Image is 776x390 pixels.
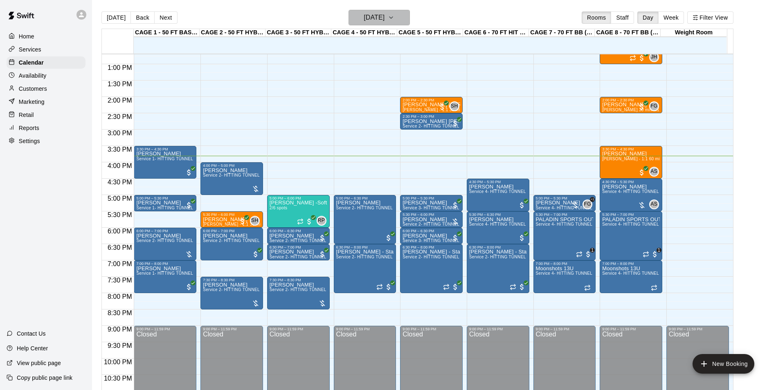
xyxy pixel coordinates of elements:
a: Settings [7,135,85,147]
div: 7:00 PM – 8:00 PM: Josh Ehmke [134,260,196,293]
div: 5:30 PM – 6:30 PM: Benjamin Hansen [467,211,529,244]
div: 5:30 PM – 7:00 PM [536,213,594,217]
span: Recurring event [297,218,304,225]
span: Service 4- HITTING TUNNEL RENTAL - 70ft Baseball [469,222,573,226]
button: Day [637,11,659,24]
p: Availability [19,72,47,80]
span: 1 / 2 customers have paid [651,250,659,258]
div: 7:00 PM – 8:00 PM: Moonshots 13U [533,260,596,293]
span: All customers have paid [238,217,247,226]
div: 6:00 PM – 6:30 PM [403,229,460,233]
span: Service 1- HITTING TUNNEL RENTAL - 50ft Baseball w/ Auto/Manual Feeder [136,271,286,276]
div: 5:30 PM – 6:00 PM: Service 2- HITTING TUNNEL RENTAL - 50ft Baseball [400,211,463,228]
div: 9:00 PM – 11:59 PM [336,327,394,331]
span: Recurring event [643,251,649,258]
h6: [DATE] [364,12,385,23]
span: 9:00 PM [106,326,134,333]
button: Week [658,11,684,24]
div: 6:30 PM – 7:00 PM [270,245,327,249]
div: 6:30 PM – 8:00 PM: Ty Allen - State 48 team [334,244,396,293]
button: Staff [611,11,634,24]
button: Filter View [687,11,733,24]
div: 2:00 PM – 2:30 PM: Levi Parcell [600,97,662,113]
div: 5:30 PM – 7:00 PM: Service 4- HITTING TUNNEL RENTAL - 70ft Baseball [533,211,596,260]
span: All customers have paid [518,201,526,209]
div: Scott Hairston [450,101,459,111]
div: 5:00 PM – 5:30 PM: Service 4- HITTING TUNNEL RENTAL - 70ft Baseball [533,195,596,211]
span: All customers have paid [185,283,193,291]
div: 2:00 PM – 2:30 PM: Connor Pichette [400,97,463,113]
div: 6:00 PM – 6:30 PM: Antonio Rodriguez [267,228,330,244]
span: All customers have paid [252,250,260,258]
p: Reports [19,124,39,132]
span: All customers have paid [305,217,313,226]
span: Service 2- HITTING TUNNEL RENTAL - 50ft Baseball [270,255,373,259]
div: 2:30 PM – 3:00 PM [403,114,460,119]
span: [PERSON_NAME] 30 min 1:1 baseball hitting / fielding / pitching lessons [602,108,743,112]
p: Home [19,32,34,40]
div: 6:30 PM – 8:00 PM [336,245,394,249]
div: 5:00 PM – 6:00 PM: Jessica Parra -Softball pitching Group lesson [267,195,330,228]
span: FG [584,200,591,208]
span: [PERSON_NAME] - 1:1 30 min Baseball Hitting instruction [203,222,316,226]
span: 5:30 PM [106,211,134,218]
div: CAGE 3 - 50 FT HYBRID BB/SB [265,29,331,37]
span: 1 [657,248,661,253]
span: 2:30 PM [106,113,134,120]
div: 5:00 PM – 5:30 PM [403,196,460,200]
p: Retail [19,111,34,119]
div: 6:00 PM – 7:00 PM [203,229,261,233]
p: Marketing [19,98,45,106]
div: 3:30 PM – 4:30 PM: Landon Nave [600,146,662,179]
span: All customers have paid [385,283,393,291]
span: 8:30 PM [106,309,134,316]
div: 6:30 PM – 8:00 PM: Ty Allen - State 48 team [467,244,529,293]
span: Service 4- HITTING TUNNEL RENTAL - 70ft Baseball [536,271,640,276]
span: JH [651,53,657,61]
p: Services [19,45,41,54]
div: 2:30 PM – 3:00 PM: Connor Pichette [400,113,463,130]
div: Availability [7,69,85,82]
a: Marketing [7,96,85,108]
div: 9:00 PM – 11:59 PM [536,327,594,331]
span: SH [251,217,258,225]
div: 2:00 PM – 2:30 PM [403,98,460,102]
p: Settings [19,137,40,145]
div: 2:00 PM – 2:30 PM [602,98,660,102]
div: Rocky Parra [317,216,326,226]
div: 9:00 PM – 11:59 PM [203,327,261,331]
div: 9:00 PM – 11:59 PM [270,327,327,331]
div: Scott Hairston [250,216,260,226]
span: 1:00 PM [106,64,134,71]
div: 5:00 PM – 6:30 PM [336,196,394,200]
span: All customers have paid [451,201,459,209]
a: Home [7,30,85,43]
span: Service 1- HITTING TUNNEL RENTAL - 50ft Baseball w/ Auto/Manual Feeder [136,157,286,161]
span: All customers have paid [638,168,646,177]
button: Rooms [582,11,611,24]
span: +1 [590,197,595,202]
div: 7:00 PM – 8:00 PM [136,262,194,266]
div: 5:30 PM – 7:00 PM [602,213,660,217]
span: 6:00 PM [106,228,134,235]
div: CAGE 7 - 70 FT BB (w/ pitching mound) [529,29,595,37]
span: 2:00 PM [106,97,134,104]
div: John Havird [649,52,659,62]
span: All customers have paid [518,283,526,291]
p: Calendar [19,58,44,67]
p: View public page [17,359,61,367]
a: Calendar [7,56,85,69]
span: 1:30 PM [106,81,134,87]
span: 3:00 PM [106,130,134,137]
div: 7:30 PM – 8:30 PM: Service 2- HITTING TUNNEL RENTAL - 50ft Baseball [267,277,330,309]
div: 5:00 PM – 5:30 PM: Gavin Hageman [134,195,196,211]
div: 3:30 PM – 4:30 PM: Tyler Monsen [134,146,196,179]
div: 7:30 PM – 8:30 PM [270,278,327,282]
span: Service 4- HITTING TUNNEL RENTAL - 70ft Baseball [602,271,706,276]
div: 5:00 PM – 5:30 PM [136,196,194,200]
span: 2/6 spots filled [270,206,288,210]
